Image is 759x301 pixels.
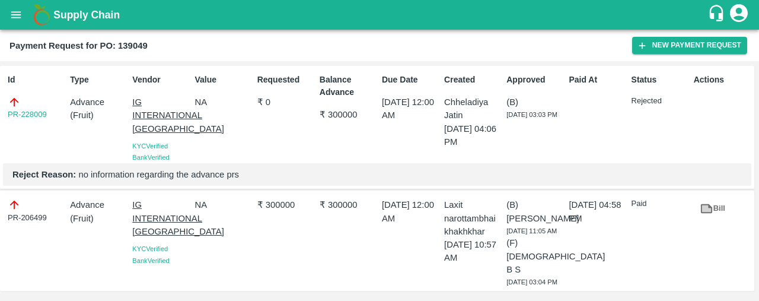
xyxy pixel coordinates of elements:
p: Chheladiya Jatin [444,96,502,122]
p: Id [8,74,65,86]
p: Balance Advance [320,74,377,99]
div: customer-support [707,4,728,26]
button: open drawer [2,1,30,28]
a: PR-228009 [8,109,47,121]
span: KYC Verified [132,245,168,252]
p: IG INTERNATIONAL [GEOGRAPHIC_DATA] [132,96,190,135]
p: Advance [70,198,127,211]
span: Bank Verified [132,257,169,264]
p: Requested [257,74,315,86]
p: [DATE] 12:00 AM [382,198,439,225]
p: [DATE] 10:57 AM [444,238,502,265]
a: Supply Chain [53,7,707,23]
p: ₹ 300000 [320,108,377,121]
a: Bill [694,198,732,219]
div: account of current user [728,2,750,27]
span: [DATE] 11:05 AM [506,227,557,235]
p: Created [444,74,502,86]
p: [DATE] 04:06 PM [444,122,502,149]
p: (B) [506,96,564,109]
button: New Payment Request [632,37,747,54]
p: ₹ 300000 [257,198,315,211]
span: Bank Verified [132,154,169,161]
p: ( Fruit ) [70,109,127,122]
p: NA [194,96,252,109]
p: Rejected [632,96,689,107]
p: Paid [632,198,689,210]
p: IG INTERNATIONAL [GEOGRAPHIC_DATA] [132,198,190,238]
p: no information regarding the advance prs [12,168,742,181]
p: Status [632,74,689,86]
p: Vendor [132,74,190,86]
p: Type [70,74,127,86]
p: [DATE] 04:58 PM [569,198,626,225]
p: ₹ 300000 [320,198,377,211]
span: [DATE] 03:03 PM [506,111,557,118]
p: Value [194,74,252,86]
p: [DATE] 12:00 AM [382,96,439,122]
img: logo [30,3,53,27]
p: (B) [PERSON_NAME] [506,198,564,225]
span: KYC Verified [132,142,168,150]
b: Supply Chain [53,9,120,21]
p: Laxit narottambhai khakhkhar [444,198,502,238]
b: Payment Request for PO: 139049 [9,41,148,50]
p: Paid At [569,74,626,86]
p: ( Fruit ) [70,212,127,225]
p: Advance [70,96,127,109]
p: NA [194,198,252,211]
p: ₹ 0 [257,96,315,109]
p: Due Date [382,74,439,86]
b: Reject Reason: [12,170,76,179]
span: [DATE] 03:04 PM [506,278,557,286]
div: PR-206499 [8,198,65,223]
p: Approved [506,74,564,86]
p: (F) [DEMOGRAPHIC_DATA] B S [506,236,564,276]
p: Actions [694,74,751,86]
